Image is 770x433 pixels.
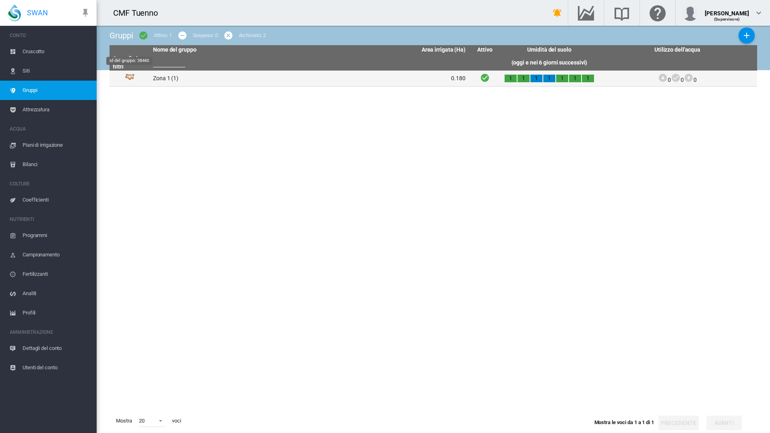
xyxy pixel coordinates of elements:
i: Attivo [480,73,490,83]
span: SWAN [27,8,48,18]
span: Area irrigata (Ha) [422,46,466,53]
span: Utenti del conto [23,358,90,377]
div: 1 [530,75,542,83]
span: (oggi e nei 6 giorni successivi) [511,59,588,66]
img: 4.svg [125,74,135,83]
span: Coefficienti [23,190,90,210]
button: icon-bell-ring [549,5,565,21]
md-icon: icon-bell-ring [553,8,562,18]
div: 1 [505,75,517,83]
span: Gruppi [110,31,133,40]
span: Piani di irrigazione [23,135,90,155]
span: COLTURE [10,177,90,190]
td: Id del gruppo: 38440 [110,71,150,86]
a: Cancella i filtri [113,55,138,70]
button: icon-minus-circle [174,27,190,44]
span: Profili [23,303,90,323]
span: Analiti [23,284,90,303]
button: icon-cancel [220,27,236,44]
md-icon: Ricerca nella base di conoscenze [612,8,631,18]
div: Sospeso: 0 [193,32,218,39]
span: Gruppi [23,81,90,100]
span: 0.180 [451,75,466,81]
span: Utilizzo dell'acqua [654,46,700,53]
span: Siti [23,61,90,81]
md-icon: icon-minus-circle [178,31,187,40]
span: Mostra le voci da 1 a 1 di 1 [594,420,654,426]
div: 20 [139,418,145,424]
span: Campionamento [23,245,90,264]
button: icon-checkbox-marked-circle [135,27,151,44]
md-icon: icon-plus [742,31,751,40]
div: 1 [543,75,555,83]
span: ACQUA [10,123,90,135]
span: 0 0 0 [658,77,696,83]
md-icon: icon-pin [81,8,90,18]
span: Programmi [23,226,90,245]
span: Bilanci [23,155,90,174]
div: Attivo: 1 [154,32,172,39]
button: Avanti [706,416,742,430]
span: Attrezzatura [23,100,90,119]
td: Zona 1 (1) [150,71,309,86]
div: Archiviato: 2 [239,32,266,39]
span: Fertilizzanti [23,264,90,284]
tr: Id del gruppo: 38440 Zona 1 (1) 0.180 Attivo 1 1 1 1 1 1 1 000 [110,71,757,87]
span: Umidità del suolo [527,46,571,53]
div: 1 [569,75,581,83]
span: (Supervisore) [714,17,740,21]
span: CONTO [10,29,90,42]
span: voci [169,414,184,428]
md-icon: Vai all'hub dei dati [576,8,596,18]
div: 1 [582,75,594,83]
md-icon: icon-checkbox-marked-circle [139,31,148,40]
span: Mostra [113,414,135,428]
md-icon: icon-cancel [224,31,233,40]
span: AMMINISTRAZIONE [10,326,90,339]
button: Aggiungi nuovo gruppo [739,27,755,44]
th: Attivo [469,45,501,55]
th: Nome del gruppo [150,45,309,55]
span: NUTRIENTI [10,213,90,226]
div: 1 [556,75,568,83]
div: [PERSON_NAME] [705,6,749,14]
span: Cruscotto [23,42,90,61]
md-icon: Fare clic qui per ottenere assistenza [648,8,667,18]
img: profile.jpg [682,5,698,21]
span: Dettagli del conto [23,339,90,358]
button: Precedente [658,416,699,430]
md-icon: icon-chevron-down [754,8,764,18]
img: SWAN-Landscape-Logo-Colour-drop.png [8,4,21,21]
div: CMF Tuenno [113,7,165,19]
md-tooltip: Id del gruppo: 38440 [106,57,152,65]
div: 1 [517,75,530,83]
